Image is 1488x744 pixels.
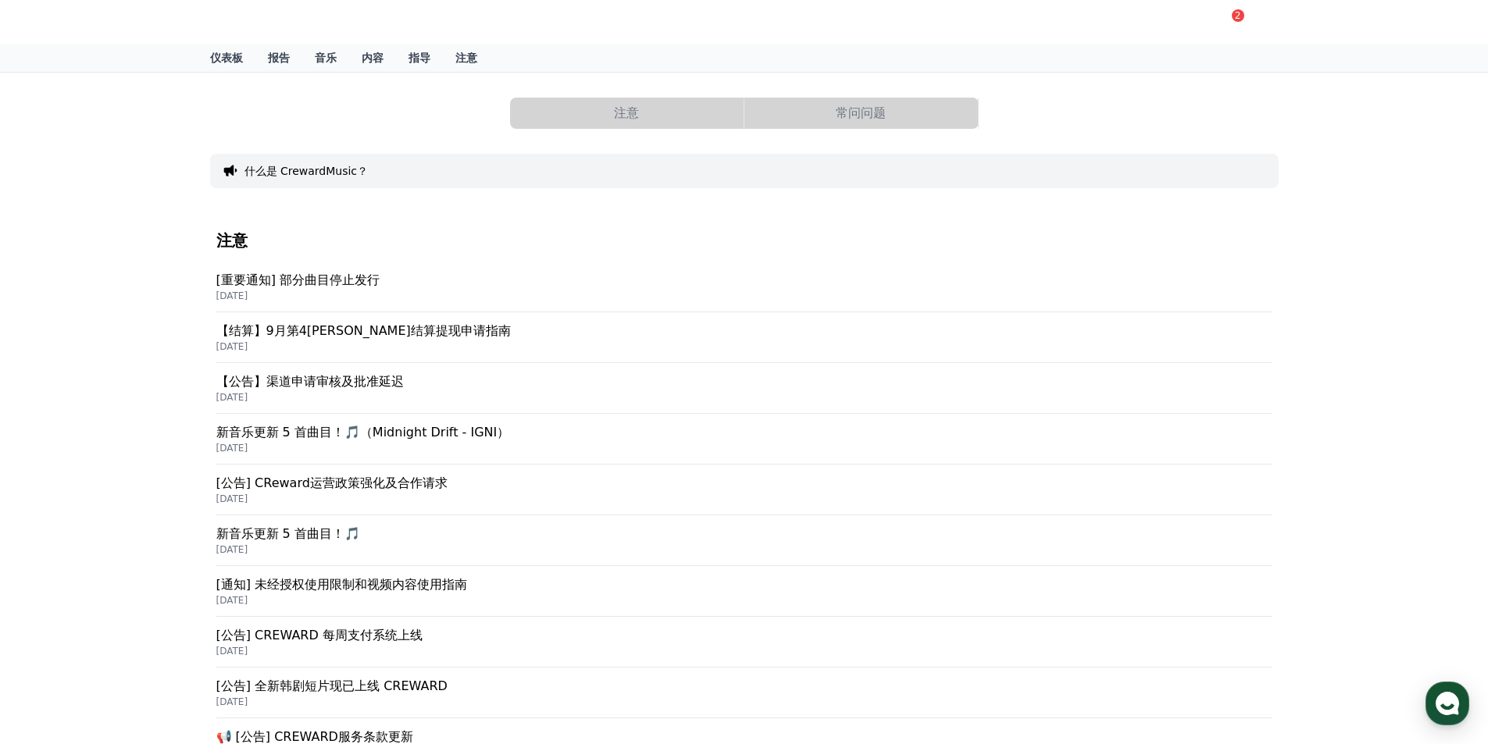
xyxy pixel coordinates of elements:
span: Settings [231,518,269,531]
font: 【结算】9月第4[PERSON_NAME]结算提现申请指南 [216,323,511,338]
a: 2 [1222,12,1241,31]
a: Home [5,495,103,534]
font: 什么是 CrewardMusic？ [244,165,369,177]
font: [DATE] [216,443,248,454]
font: 音乐 [315,52,337,64]
font: [DATE] [216,544,248,555]
font: 注意 [216,231,248,250]
font: 常问问题 [836,105,886,120]
a: 常问问题 [744,98,979,129]
font: 内容 [362,52,384,64]
font: [DATE] [216,696,248,707]
a: C奖励 [210,9,287,34]
a: [通知] 未经授权使用限制和视频内容使用指南 [DATE] [216,566,1272,617]
a: Messages [103,495,202,534]
font: [DATE] [216,595,248,606]
font: [公告] CReward运营政策强化及合作请求 [216,475,448,490]
font: [DATE] [216,290,248,301]
a: 报告 [255,44,302,72]
font: [重要通知] 部分曲目停止发行 [216,272,380,287]
span: Messages [130,519,176,532]
font: 报告 [268,52,290,64]
font: 新音乐更新 5 首曲目！🎵 [216,526,360,541]
a: [公告] CReward运营政策强化及合作请求 [DATE] [216,465,1272,515]
font: [DATE] [216,341,248,352]
font: 新音乐更新 5 首曲目！🎵（Midnight Drift - IGNI） [216,425,510,440]
button: 注意 [510,98,744,129]
font: [通知] 未经授权使用限制和视频内容使用指南 [216,577,468,592]
a: 【公告】渠道申请审核及批准延迟 [DATE] [216,363,1272,414]
a: 仪表板 [198,44,255,72]
font: 📢 [公告] CREWARD服务条款更新 [216,729,413,744]
a: 指导 [396,44,443,72]
a: 新音乐更新 5 首曲目！🎵 [DATE] [216,515,1272,566]
font: 注意 [614,105,639,120]
a: 注意 [443,44,490,72]
a: Settings [202,495,300,534]
font: 【公告】渠道申请审核及批准延迟 [216,374,404,389]
font: [公告] 全新韩剧短片现已上线 CREWARD [216,678,448,693]
font: 注意 [455,52,477,64]
a: 内容 [349,44,396,72]
font: [DATE] [216,392,248,403]
a: [重要通知] 部分曲目停止发行 [DATE] [216,262,1272,312]
a: 【结算】9月第4[PERSON_NAME]结算提现申请指南 [DATE] [216,312,1272,363]
button: 什么是 CrewardMusic？ [244,163,369,179]
font: C奖励 [235,11,287,33]
a: [公告] CREWARD 每周支付系统上线 [DATE] [216,617,1272,667]
font: 指导 [409,52,430,64]
font: [DATE] [216,646,248,657]
a: [公告] 全新韩剧短片现已上线 CREWARD [DATE] [216,667,1272,718]
a: 音乐 [302,44,349,72]
font: 2 [1235,10,1241,21]
span: Home [40,518,67,531]
a: 新音乐更新 5 首曲目！🎵（Midnight Drift - IGNI） [DATE] [216,414,1272,465]
font: [公告] CREWARD 每周支付系统上线 [216,628,423,643]
button: 常问问题 [744,98,978,129]
font: [DATE] [216,493,248,504]
font: 仪表板 [210,52,243,64]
